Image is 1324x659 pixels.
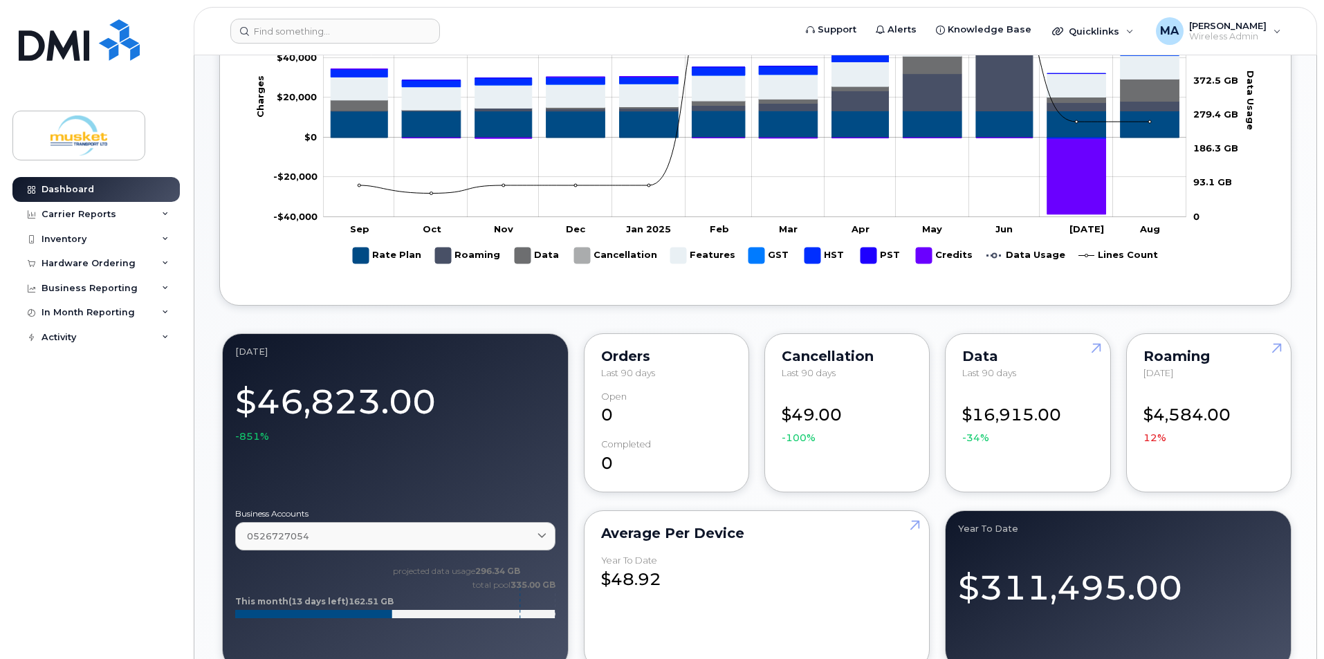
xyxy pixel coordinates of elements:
[861,242,902,269] g: PST
[511,579,555,590] tspan: 335.00 GB
[1143,431,1166,445] span: 12%
[1189,20,1267,31] span: [PERSON_NAME]
[277,52,317,63] tspan: $40,000
[331,111,1179,138] g: Rate Plan
[349,596,394,606] tspan: 162.51 GB
[601,439,732,475] div: 0
[1193,211,1199,222] tspan: 0
[995,223,1013,234] tspan: Jun
[626,223,671,234] tspan: Jan 2025
[804,242,847,269] g: HST
[601,439,651,449] div: completed
[353,242,1158,269] g: Legend
[235,596,288,606] tspan: This month
[782,431,816,445] span: -100%
[273,171,318,183] g: $0
[515,242,560,269] g: Data
[1189,31,1267,42] span: Wireless Admin
[235,522,555,550] a: 0526727054
[926,16,1041,44] a: Knowledge Base
[331,24,1179,110] g: Features
[566,223,586,234] tspan: Dec
[710,223,729,234] tspan: Feb
[273,171,318,183] tspan: -$20,000
[958,523,1278,535] div: Year to Date
[601,555,913,591] div: $48.92
[235,374,555,443] div: $46,823.00
[230,19,440,44] input: Find something...
[331,48,1179,111] g: Data
[601,367,655,378] span: Last 90 days
[948,23,1031,37] span: Knowledge Base
[796,16,866,44] a: Support
[1143,367,1173,378] span: [DATE]
[273,211,318,222] g: $0
[277,52,317,63] g: $0
[1143,351,1274,362] div: Roaming
[331,10,1179,139] g: HST
[986,242,1065,269] g: Data Usage
[235,346,555,358] div: August 2025
[1042,17,1143,45] div: Quicklinks
[475,566,520,576] tspan: 296.34 GB
[779,223,798,234] tspan: Mar
[1139,223,1160,234] tspan: Aug
[958,551,1278,611] div: $311,495.00
[916,242,973,269] g: Credits
[255,75,266,118] tspan: Charges
[1193,75,1238,86] tspan: 372.5 GB
[288,596,349,606] tspan: (13 days left)
[601,351,732,362] div: Orders
[782,391,912,445] div: $49.00
[962,367,1016,378] span: Last 90 days
[235,429,269,443] span: -851%
[472,579,555,590] text: total pool
[435,242,501,269] g: Roaming
[601,528,913,539] div: Average per Device
[922,223,942,234] tspan: May
[1069,223,1104,234] tspan: [DATE]
[851,223,870,234] tspan: Apr
[353,242,421,269] g: Rate Plan
[818,23,856,37] span: Support
[1160,23,1179,39] span: MA
[1193,142,1238,154] tspan: 186.3 GB
[601,391,732,427] div: 0
[247,530,309,543] span: 0526727054
[235,510,555,518] label: Business Accounts
[866,16,926,44] a: Alerts
[393,566,520,576] text: projected data usage
[1078,242,1158,269] g: Lines Count
[350,223,369,234] tspan: Sep
[962,351,1093,362] div: Data
[782,351,912,362] div: Cancellation
[423,223,441,234] tspan: Oct
[277,92,317,103] g: $0
[601,555,657,566] div: Year to Date
[1069,26,1119,37] span: Quicklinks
[304,131,317,142] tspan: $0
[962,431,989,445] span: -34%
[273,211,318,222] tspan: -$40,000
[331,54,1179,111] g: Roaming
[1245,71,1256,130] tspan: Data Usage
[494,223,513,234] tspan: Nov
[782,367,836,378] span: Last 90 days
[1146,17,1291,45] div: Melanie Ackers
[574,242,657,269] g: Cancellation
[277,92,317,103] tspan: $20,000
[601,391,627,402] div: Open
[748,242,791,269] g: GST
[670,242,735,269] g: Features
[1193,177,1232,188] tspan: 93.1 GB
[1143,391,1274,445] div: $4,584.00
[888,23,917,37] span: Alerts
[962,391,1093,445] div: $16,915.00
[1193,109,1238,120] tspan: 279.4 GB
